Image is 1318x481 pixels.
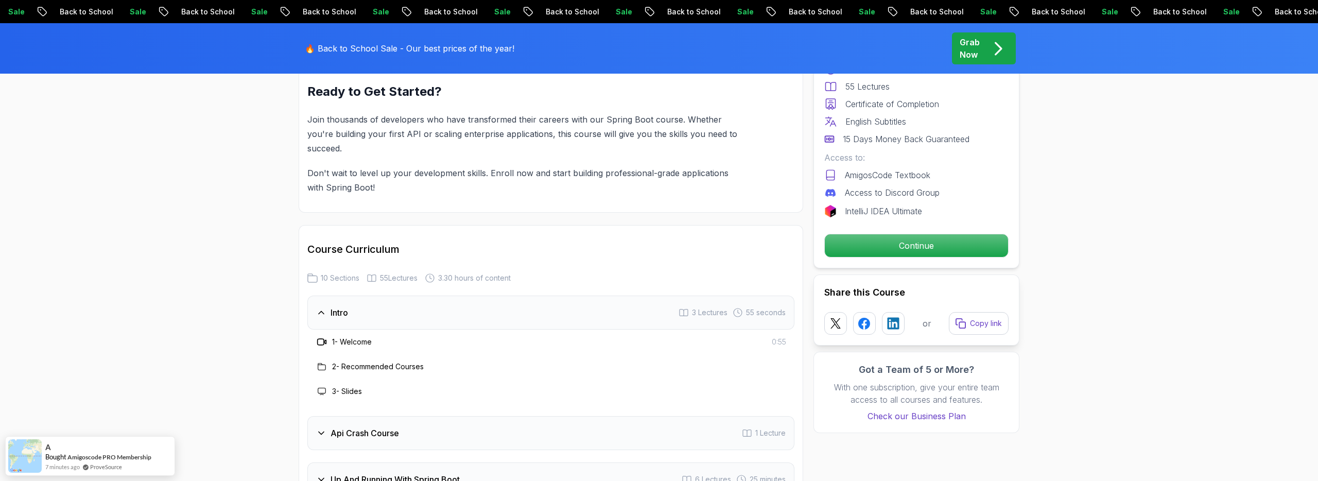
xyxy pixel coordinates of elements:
[1139,7,1209,17] p: Back to School
[824,151,1009,164] p: Access to:
[116,7,149,17] p: Sale
[966,7,999,17] p: Sale
[45,443,51,452] span: A
[845,169,930,181] p: AmigosCode Textbook
[845,115,906,128] p: English Subtitles
[167,7,237,17] p: Back to School
[845,205,922,217] p: IntelliJ IDEA Ultimate
[289,7,359,17] p: Back to School
[824,205,837,217] img: jetbrains logo
[1209,7,1242,17] p: Sale
[307,166,745,195] p: Don't wait to level up your development skills. Enroll now and start building professional-grade ...
[237,7,270,17] p: Sale
[970,318,1002,329] p: Copy link
[746,307,786,318] span: 55 seconds
[305,42,514,55] p: 🔥 Back to School Sale - Our best prices of the year!
[723,7,756,17] p: Sale
[8,439,42,473] img: provesource social proof notification image
[692,307,727,318] span: 3 Lectures
[653,7,723,17] p: Back to School
[307,416,794,450] button: Api Crash Course1 Lecture
[923,317,931,330] p: or
[45,453,66,461] span: Bought
[845,80,890,93] p: 55 Lectures
[775,7,845,17] p: Back to School
[332,337,372,347] h3: 1 - Welcome
[45,462,80,471] span: 7 minutes ago
[845,98,939,110] p: Certificate of Completion
[532,7,602,17] p: Back to School
[331,427,399,439] h3: Api Crash Course
[321,273,359,283] span: 10 Sections
[307,242,794,256] h2: Course Curriculum
[359,7,392,17] p: Sale
[824,381,1009,406] p: With one subscription, give your entire team access to all courses and features.
[824,410,1009,422] a: Check our Business Plan
[307,83,745,100] h2: Ready to Get Started?
[960,36,980,61] p: Grab Now
[46,7,116,17] p: Back to School
[824,363,1009,377] h3: Got a Team of 5 or More?
[307,296,794,330] button: Intro3 Lectures 55 seconds
[332,386,362,397] h3: 3 - Slides
[1018,7,1088,17] p: Back to School
[380,273,418,283] span: 55 Lectures
[845,7,878,17] p: Sale
[331,306,348,319] h3: Intro
[843,133,969,145] p: 15 Days Money Back Guaranteed
[824,285,1009,300] h2: Share this Course
[307,112,745,156] p: Join thousands of developers who have transformed their careers with our Spring Boot course. Whet...
[949,312,1009,335] button: Copy link
[845,186,940,199] p: Access to Discord Group
[1088,7,1121,17] p: Sale
[825,234,1008,257] p: Continue
[90,462,122,471] a: ProveSource
[438,273,511,283] span: 3.30 hours of content
[410,7,480,17] p: Back to School
[824,234,1009,257] button: Continue
[896,7,966,17] p: Back to School
[332,362,424,372] h3: 2 - Recommended Courses
[772,337,786,347] span: 0:55
[67,453,151,461] a: Amigoscode PRO Membership
[480,7,513,17] p: Sale
[755,428,786,438] span: 1 Lecture
[602,7,635,17] p: Sale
